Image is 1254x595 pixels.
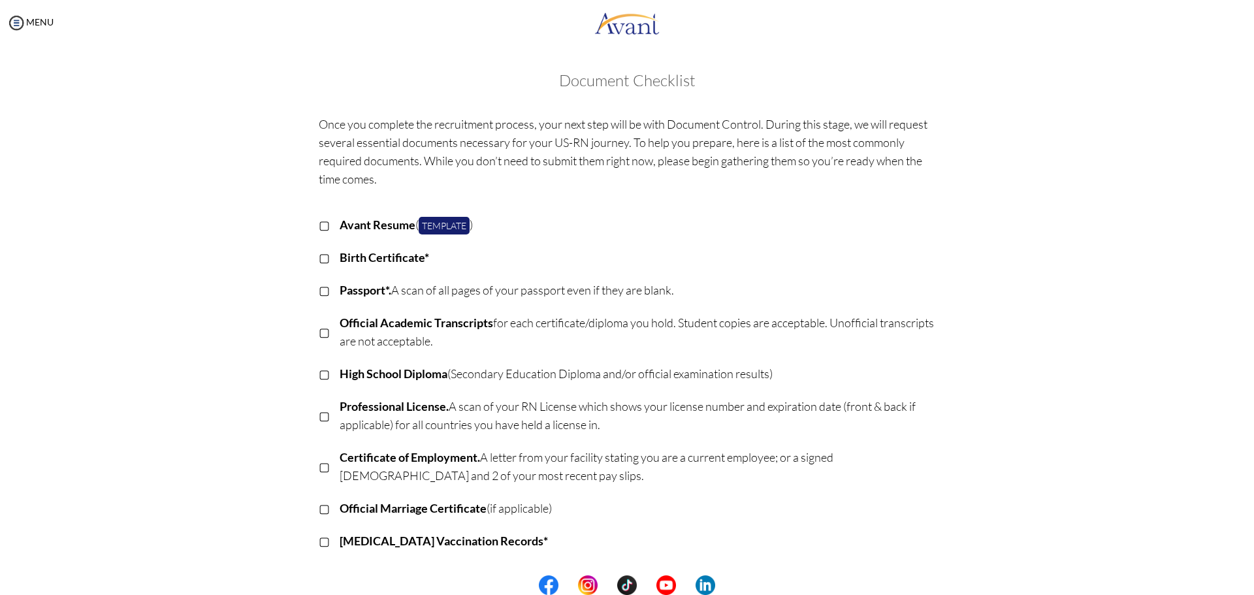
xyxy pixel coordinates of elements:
b: Official Academic Transcripts [340,315,493,330]
b: High School Diploma [340,366,447,381]
p: ( ) [340,216,936,234]
img: blank.png [558,575,578,595]
b: Professional License. [340,399,449,413]
b: [MEDICAL_DATA] Vaccination Records* [340,534,548,548]
a: Template [419,217,470,234]
p: A letter from your facility stating you are a current employee; or a signed [DEMOGRAPHIC_DATA] an... [340,448,936,485]
p: A scan of your RN License which shows your license number and expiration date (front & back if ap... [340,397,936,434]
p: for each certificate/diploma you hold. Student copies are acceptable. Unofficial transcripts are ... [340,314,936,350]
p: ▢ [319,364,330,383]
h3: Document Checklist [13,72,1241,89]
img: blank.png [598,575,617,595]
img: fb.png [539,575,558,595]
p: (if applicable) [340,499,936,517]
p: ▢ [319,406,330,425]
b: Birth Certificate* [340,250,429,265]
img: in.png [578,575,598,595]
p: ▢ [319,216,330,234]
p: A scan of all pages of your passport even if they are blank. [340,281,936,299]
p: ▢ [319,499,330,517]
img: yt.png [656,575,676,595]
p: ▢ [319,281,330,299]
p: ▢ [319,457,330,475]
b: Official Marriage Certificate [340,501,487,515]
b: Passport*. [340,283,391,297]
img: tt.png [617,575,637,595]
p: Once you complete the recruitment process, your next step will be with Document Control. During t... [319,115,936,188]
img: logo.png [594,3,660,42]
img: icon-menu.png [7,13,26,33]
img: blank.png [637,575,656,595]
b: Avant Resume [340,217,415,232]
a: MENU [7,16,54,27]
p: ▢ [319,248,330,266]
p: (Secondary Education Diploma and/or official examination results) [340,364,936,383]
img: li.png [696,575,715,595]
p: ▢ [319,323,330,341]
p: ▢ [319,532,330,550]
b: Certificate of Employment. [340,450,480,464]
img: blank.png [676,575,696,595]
